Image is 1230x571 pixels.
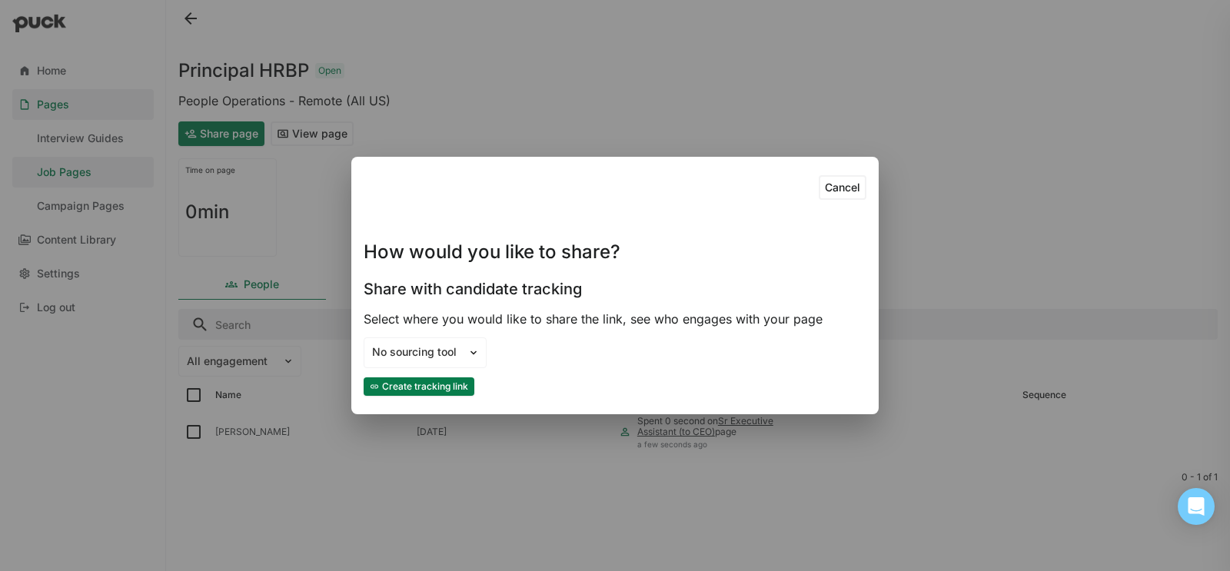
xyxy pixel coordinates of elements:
div: No sourcing tool [372,346,460,359]
button: Cancel [819,175,866,200]
h1: How would you like to share? [364,243,620,261]
h3: Share with candidate tracking [364,280,582,298]
button: Create tracking link [364,377,474,396]
div: Select where you would like to share the link, see who engages with your page [364,310,866,327]
div: Open Intercom Messenger [1178,488,1215,525]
